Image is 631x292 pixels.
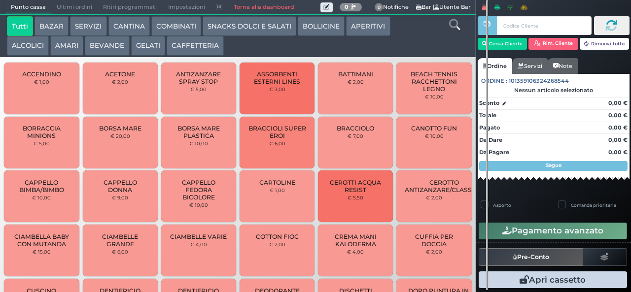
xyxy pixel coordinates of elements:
small: € 2,00 [269,241,285,247]
small: € 10,00 [425,94,444,99]
small: € 4,00 [190,241,207,247]
button: SNACKS DOLCI E SALATI [203,16,296,36]
strong: Da Pagare [479,149,509,156]
small: € 7,00 [348,133,363,139]
span: CIAMBELLA BABY CON MUTANDA [12,233,71,248]
span: CIAMBELLE VARIE [170,233,227,240]
strong: 0,00 € [608,124,628,131]
small: € 6,00 [112,249,128,255]
small: € 2,00 [348,79,364,85]
strong: 0,00 € [608,112,628,119]
small: € 5,00 [190,86,207,92]
small: € 4,00 [347,249,364,255]
button: Pagamento avanzato [479,223,627,239]
span: BEACH TENNIS RACCHETTONI LEGNO [405,70,463,93]
small: € 1,00 [270,187,285,193]
button: CAFFETTERIA [167,36,224,56]
button: APERITIVI [346,16,390,36]
span: BRACCIOLI SUPER EROI [248,125,307,139]
b: 0 [345,3,349,10]
small: € 9,00 [112,195,128,200]
small: € 1,00 [34,79,49,85]
label: Comanda prioritaria [571,202,616,208]
span: CEROTTO ANTIZANZARE/CLASSICO [405,179,483,194]
small: € 10,00 [425,133,444,139]
a: Torna alla dashboard [228,0,299,14]
small: € 2,00 [426,249,442,255]
span: ANTIZANZARE SPRAY STOP [170,70,228,85]
strong: Segue [546,162,561,168]
span: CANOTTO FUN [411,125,457,132]
small: € 10,00 [189,140,208,146]
span: Impostazioni [163,0,210,14]
strong: Sconto [479,99,499,107]
strong: 0,00 € [608,149,628,156]
button: COMBINATI [151,16,201,36]
small: € 5,50 [348,195,363,200]
button: AMARI [50,36,83,56]
small: € 2,00 [112,79,128,85]
small: € 5,00 [34,140,50,146]
small: € 20,00 [110,133,130,139]
span: BORSA MARE PLASTICA [170,125,228,139]
span: BORRACCIA MINIONS [12,125,71,139]
a: Ordine [478,58,512,74]
button: Apri cassetto [479,271,627,288]
button: BOLLICINE [298,16,345,36]
span: BATTIMANI [338,70,373,78]
span: CEROTTI ACQUA RESIST [326,179,385,194]
span: BORSA MARE [99,125,141,132]
button: BEVANDE [85,36,129,56]
span: 101359106324268544 [509,77,569,85]
span: ACETONE [105,70,135,78]
small: € 10,00 [189,202,208,208]
button: Pre-Conto [479,248,583,266]
span: BRACCIOLO [337,125,374,132]
span: ASSORBENTI ESTERNI LINES [248,70,307,85]
strong: Pagato [479,124,500,131]
button: Rim. Cliente [528,38,578,50]
label: Asporto [493,202,511,208]
strong: 0,00 € [608,136,628,143]
button: Rimuovi tutto [580,38,630,50]
small: € 10,00 [32,195,51,200]
button: Tutti [7,16,33,36]
small: € 3,00 [269,86,285,92]
span: CIAMBELLE GRANDE [91,233,149,248]
span: CREMA MANI KALODERMA [326,233,385,248]
small: € 15,00 [33,249,51,255]
button: BAZAR [35,16,69,36]
div: Nessun articolo selezionato [478,87,630,94]
span: Ordine : [481,77,507,85]
button: ALCOLICI [7,36,49,56]
span: CUFFIA PER DOCCIA [405,233,463,248]
button: Cerca Cliente [478,38,527,50]
button: GELATI [131,36,165,56]
small: € 2,00 [426,195,442,200]
span: Ritiri programmati [98,0,162,14]
span: COTTON FIOC [256,233,299,240]
span: CARTOLINE [259,179,295,186]
a: Note [548,58,578,74]
small: € 6,00 [269,140,285,146]
span: CAPPELLO FEDORA BICOLORE [170,179,228,201]
span: Ultimi ordini [51,0,98,14]
a: Servizi [512,58,548,74]
button: SERVIZI [70,16,106,36]
input: Codice Cliente [497,16,591,35]
strong: Da Dare [479,136,502,143]
strong: 0,00 € [608,99,628,106]
span: 0 [375,3,384,12]
span: ACCENDINO [22,70,61,78]
strong: Totale [479,112,496,119]
button: CANTINA [108,16,150,36]
span: CAPPELLO BIMBA/BIMBO [12,179,71,194]
span: CAPPELLO DONNA [91,179,149,194]
span: Punto cassa [5,0,51,14]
